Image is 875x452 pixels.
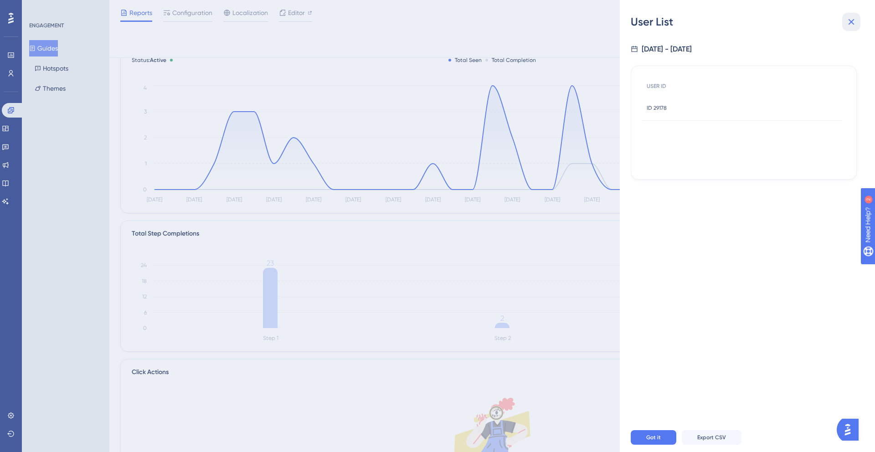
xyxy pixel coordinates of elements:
div: User List [631,15,864,29]
div: 2 [63,5,66,12]
span: Export CSV [697,434,726,441]
button: Got it [631,430,676,445]
iframe: UserGuiding AI Assistant Launcher [837,416,864,443]
span: Got it [646,434,661,441]
span: ID 29178 [647,104,667,112]
button: Export CSV [682,430,741,445]
span: Need Help? [21,2,57,13]
div: [DATE] - [DATE] [642,44,692,55]
span: USER ID [647,82,666,90]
